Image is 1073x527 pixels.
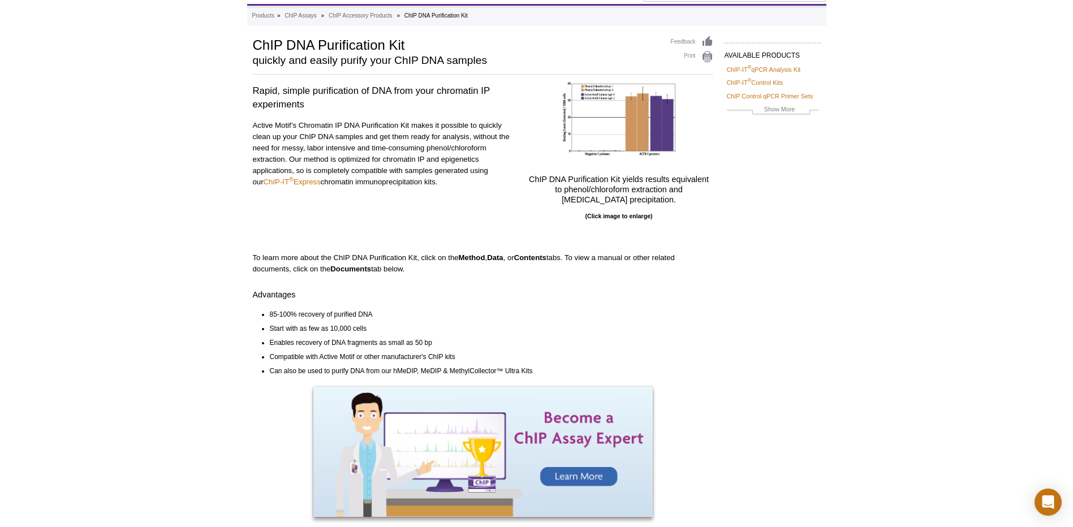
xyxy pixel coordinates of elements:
a: ChIP Assays [285,11,317,21]
li: Can also be used to purify DNA from our hMeDIP, MeDIP & MethylCollector™ Ultra Kits [270,362,703,377]
h4: Advantages [253,286,713,300]
img: Become a ChIP Assay Expert [313,387,653,517]
div: Open Intercom Messenger [1035,489,1062,516]
strong: Data [487,253,503,262]
li: » [321,12,325,19]
sup: ® [748,64,752,70]
li: ChIP DNA Purification Kit [404,12,468,19]
li: Enables recovery of DNA fragments as small as 50 bp [270,334,703,348]
sup: ® [748,78,752,84]
h1: ChIP DNA Purification Kit [253,36,660,53]
sup: ® [289,175,294,182]
b: (Click image to enlarge) [585,213,653,219]
a: ChIP Control qPCR Primer Sets [727,91,813,101]
a: Print [671,51,713,63]
li: Compatible with Active Motif or other manufacturer's ChIP kits [270,348,703,362]
li: » [397,12,400,19]
a: ChIP Accessory Products [329,11,393,21]
strong: Documents [330,265,371,273]
h4: ChIP DNA Purification Kit yields results equivalent to phenol/chloroform extraction and [MEDICAL_... [525,171,713,205]
li: 85-100% recovery of purified DNA [270,305,703,320]
li: Start with as few as 10,000 cells [270,320,703,334]
a: ChIP-IT®Control Kits [727,77,783,88]
p: Active Motif’s Chromatin IP DNA Purification Kit makes it possible to quickly clean up your ChIP ... [253,120,516,188]
a: ChIP-IT®qPCR Analysis Kit [727,64,801,75]
h2: quickly and easily purify your ChIP DNA samples [253,55,660,66]
strong: Contents [514,253,546,262]
h2: AVAILABLE PRODUCTS [725,42,821,63]
strong: Method [459,253,485,262]
a: ChIP-IT®Express [264,178,321,186]
h3: Rapid, simple purification of DNA from your chromatin IP experiments [253,84,516,111]
img: qPCR on ChIP DNA purified with the Chromatin IP DNA Purification Kit [562,81,675,155]
a: Products [252,11,274,21]
p: To learn more about the ChIP DNA Purification Kit, click on the , , or tabs. To view a manual or ... [253,252,713,275]
li: » [277,12,281,19]
a: Feedback [671,36,713,48]
a: Show More [727,104,818,117]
